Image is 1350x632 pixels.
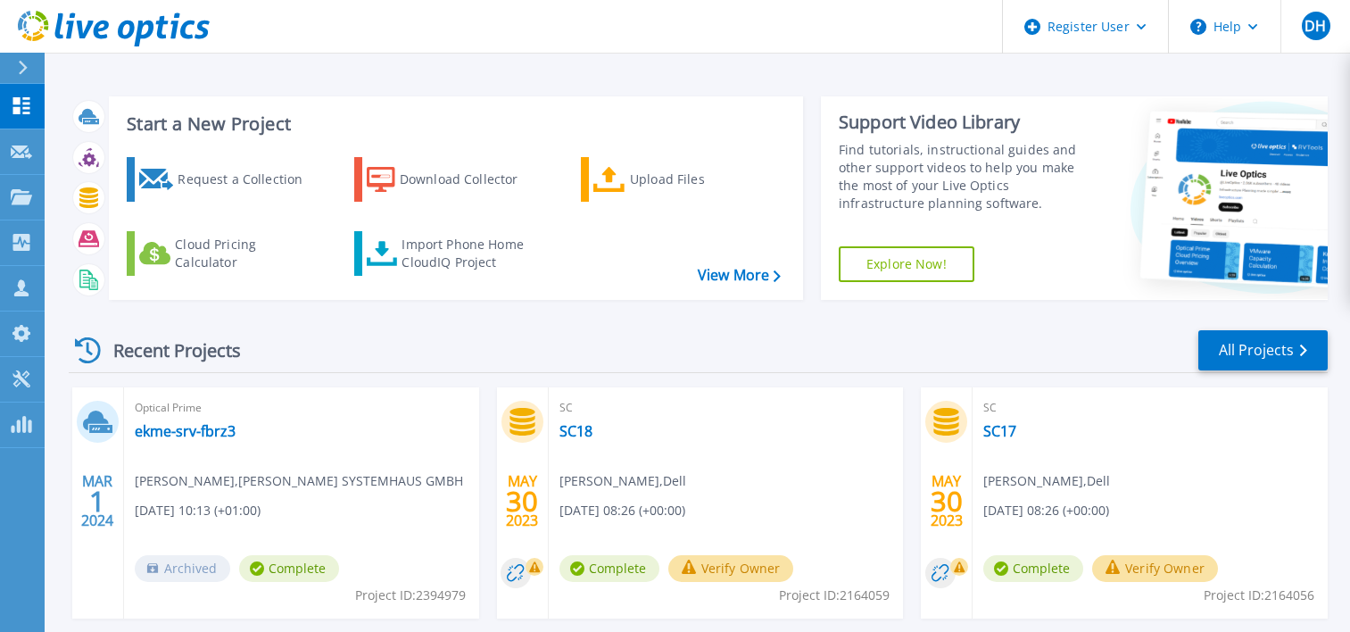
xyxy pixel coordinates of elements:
div: MAR 2024 [80,469,114,534]
span: [DATE] 10:13 (+01:00) [135,501,261,520]
span: [PERSON_NAME] , Dell [559,471,686,491]
span: 1 [89,494,105,509]
span: Project ID: 2164059 [779,586,890,605]
span: Complete [559,555,659,582]
span: [DATE] 08:26 (+00:00) [983,501,1109,520]
span: SC [559,398,893,418]
a: Request a Collection [127,157,326,202]
a: SC18 [559,422,592,440]
span: Complete [983,555,1083,582]
span: [PERSON_NAME] , Dell [983,471,1110,491]
div: MAY 2023 [930,469,964,534]
a: All Projects [1198,330,1328,370]
div: MAY 2023 [505,469,539,534]
div: Request a Collection [178,162,320,197]
span: 30 [931,494,963,509]
div: Upload Files [630,162,773,197]
div: Find tutorials, instructional guides and other support videos to help you make the most of your L... [839,141,1093,212]
div: Import Phone Home CloudIQ Project [402,236,541,271]
a: Upload Files [581,157,780,202]
span: SC [983,398,1317,418]
span: 30 [506,494,538,509]
span: Project ID: 2164056 [1204,586,1314,605]
h3: Start a New Project [127,114,780,134]
div: Support Video Library [839,111,1093,134]
button: Verify Owner [1092,555,1218,582]
a: ekme-srv-fbrz3 [135,422,236,440]
span: Optical Prime [135,398,468,418]
span: Complete [239,555,339,582]
span: Project ID: 2394979 [355,586,466,605]
button: Verify Owner [668,555,794,582]
a: SC17 [983,422,1016,440]
span: DH [1304,19,1326,33]
span: [DATE] 08:26 (+00:00) [559,501,685,520]
div: Recent Projects [69,328,265,372]
span: Archived [135,555,230,582]
a: Explore Now! [839,246,974,282]
span: [PERSON_NAME] , [PERSON_NAME] SYSTEMHAUS GMBH [135,471,463,491]
a: View More [698,267,781,284]
a: Download Collector [354,157,553,202]
div: Download Collector [400,162,542,197]
a: Cloud Pricing Calculator [127,231,326,276]
div: Cloud Pricing Calculator [175,236,318,271]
